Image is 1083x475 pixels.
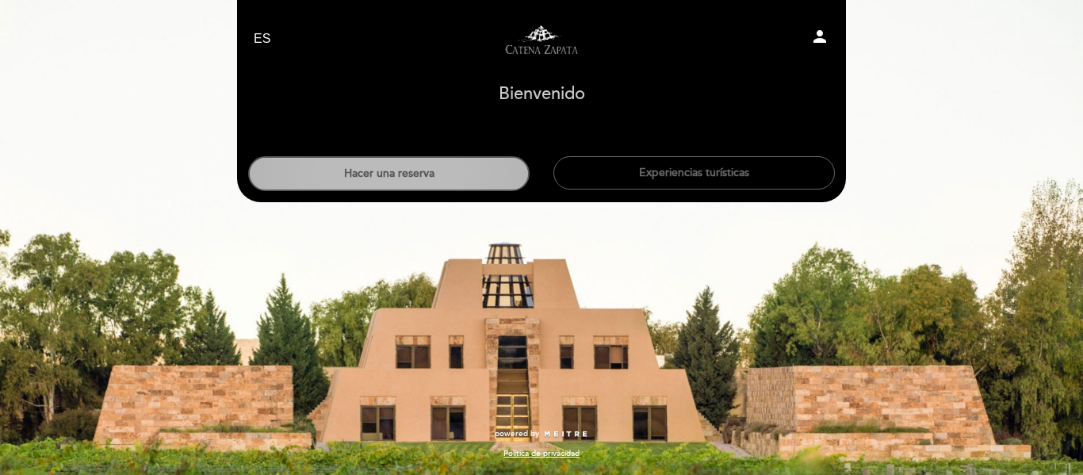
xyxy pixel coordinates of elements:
span: powered by [495,428,539,439]
a: Política de privacidad [503,448,580,459]
img: MEITRE [543,431,588,439]
button: Hacer una reserva [248,156,530,191]
a: Visitas y degustaciones en La Pirámide [442,17,641,61]
i: person [810,27,829,46]
a: powered by [495,428,588,439]
button: Experiencias turísticas [553,156,835,190]
h1: Bienvenido [499,85,585,104]
button: person [810,27,829,52]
